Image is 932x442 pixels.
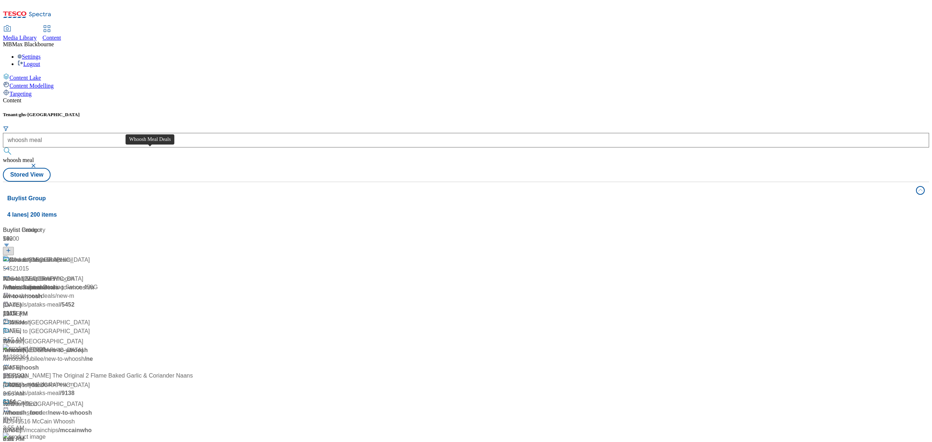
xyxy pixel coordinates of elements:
a: Media Library [3,26,37,41]
div: [DATE] [3,381,98,390]
span: ghs-[GEOGRAPHIC_DATA] [19,112,80,117]
span: Media Library [3,35,37,41]
span: Content [43,35,61,41]
div: New to [GEOGRAPHIC_DATA] [9,256,90,264]
span: / new-to-whoosh [3,356,93,371]
span: Max Blackbourne [12,41,54,47]
svg: Search Filters [3,126,9,131]
span: Content Modelling [9,83,54,89]
div: AD541516 McCain Whoosh [3,417,75,426]
a: Content Modelling [3,81,929,89]
span: / new-to-whoosh [48,284,89,291]
span: / mccainchips [25,427,58,433]
span: / new-to-whoosh [3,284,94,299]
div: New to [GEOGRAPHIC_DATA] [9,327,90,336]
div: Content [3,97,929,104]
div: New to [GEOGRAPHIC_DATA] [3,346,83,355]
span: / new-to-whoosh [43,356,84,362]
a: Content Lake [3,73,929,81]
span: Targeting [9,91,32,97]
span: 4 lanes | 200 items [7,212,57,218]
a: Settings [17,54,41,60]
div: McCain [9,398,29,407]
input: Search [3,133,929,147]
a: Content [43,26,61,41]
h4: Buylist Group [7,194,912,203]
span: / whoosh [3,427,25,433]
div: New to [GEOGRAPHIC_DATA] [3,275,83,283]
div: 2:36 PM [3,318,98,327]
span: whoosh meal [3,157,34,163]
div: [PERSON_NAME] The Original 2 Flame Baked Garlic & Coriander Naans [3,371,193,380]
button: Buylist Group4 lanes| 200 items [3,182,929,223]
button: Stored View [3,168,51,182]
a: Targeting [3,89,929,97]
a: Logout [17,61,40,67]
span: Content Lake [9,75,41,81]
div: 549 [3,234,98,243]
span: / mccainwhoosh [3,427,92,442]
span: / whoosh-summer [3,284,48,291]
div: 3:56 AM [3,390,98,398]
span: MB [3,41,12,47]
div: [DATE] [3,309,98,318]
div: Buylist Category [3,226,98,234]
h5: Tenant: [3,112,929,118]
span: / whoosh-jubilee [3,356,43,362]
